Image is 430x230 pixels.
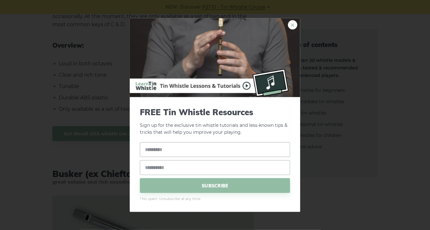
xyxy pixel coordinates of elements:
span: FREE Tin Whistle Resources [140,107,290,117]
img: Tin Whistle Buying Guide Preview [130,18,300,97]
p: Sign up for the exclusive tin whistle tutorials and less-known tips & tricks that will help you i... [140,107,290,136]
a: × [288,20,297,29]
span: * No spam. Unsubscribe at any time. [140,196,290,202]
span: SUBSCRIBE [140,178,290,193]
